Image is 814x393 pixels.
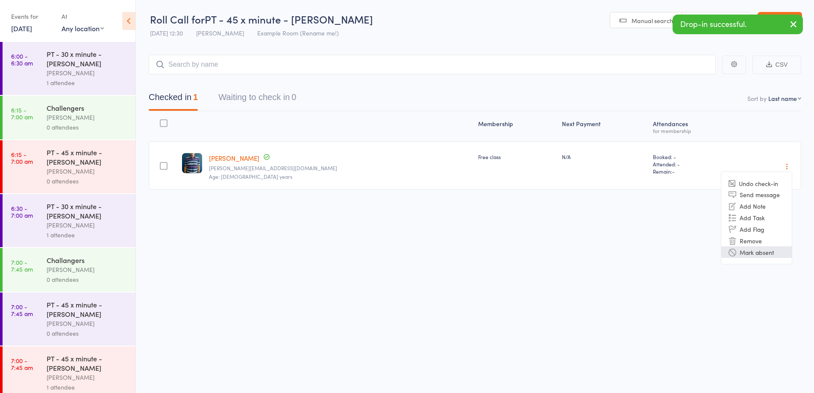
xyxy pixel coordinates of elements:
li: Mark absent [721,246,792,258]
div: PT - 45 x minute - [PERSON_NAME] [47,148,128,166]
li: Send message [721,189,792,200]
div: [PERSON_NAME] [47,68,128,78]
div: 0 attendees [47,176,128,186]
time: 6:15 - 7:00 am [11,151,33,165]
div: Challengers [47,103,128,112]
small: greg.c@venashell.com [209,165,471,171]
div: Events for [11,9,53,24]
div: [PERSON_NAME] [47,265,128,275]
span: - [672,168,675,175]
div: 1 attendee [47,230,128,240]
input: Search by name [149,55,716,74]
a: 6:15 -7:00 amPT - 45 x minute - [PERSON_NAME][PERSON_NAME]0 attendees [3,140,135,193]
span: Manual search [632,16,673,25]
a: Exit roll call [758,12,802,29]
li: Add Task [721,212,792,223]
span: Example Room (Rename me!) [257,29,339,37]
time: 7:00 - 7:45 am [11,259,33,272]
div: 0 [291,92,296,102]
a: [PERSON_NAME] [209,154,259,163]
span: Age: [DEMOGRAPHIC_DATA] years [209,173,292,180]
div: 0 attendees [47,122,128,132]
a: 6:00 -6:30 amPT - 30 x minute - [PERSON_NAME][PERSON_NAME]1 attendee [3,42,135,95]
li: Add Flag [721,223,792,235]
img: image1731630169.png [182,153,202,173]
div: 0 attendees [47,275,128,284]
div: PT - 45 x minute - [PERSON_NAME] [47,354,128,372]
time: 6:15 - 7:00 am [11,106,33,120]
div: [PERSON_NAME] [47,319,128,328]
span: Attended: - [653,160,735,168]
div: Last name [768,94,797,103]
span: Free class [478,153,501,160]
a: 6:15 -7:00 amChallengers[PERSON_NAME]0 attendees [3,96,135,139]
div: PT - 45 x minute - [PERSON_NAME] [47,300,128,319]
div: N/A [562,153,646,160]
div: [PERSON_NAME] [47,220,128,230]
div: Drop-in successful. [673,15,803,34]
div: At [62,9,104,24]
button: CSV [752,56,801,74]
li: Remove [721,235,792,246]
a: [DATE] [11,24,32,33]
div: Next Payment [558,115,649,138]
span: Roll Call for [150,12,205,26]
time: 7:00 - 7:45 am [11,357,33,371]
li: Add Note [721,200,792,212]
div: PT - 30 x minute - [PERSON_NAME] [47,49,128,68]
div: [PERSON_NAME] [47,372,128,382]
div: [PERSON_NAME] [47,166,128,176]
div: PT - 30 x minute - [PERSON_NAME] [47,201,128,220]
div: for membership [653,128,735,133]
span: Remain: [653,168,735,175]
div: 0 attendees [47,328,128,338]
button: Waiting to check in0 [218,88,296,111]
div: Challangers [47,255,128,265]
li: Undo check-in [721,178,792,189]
time: 7:00 - 7:45 am [11,303,33,317]
span: Booked: - [653,153,735,160]
span: [PERSON_NAME] [196,29,244,37]
div: 1 attendee [47,382,128,392]
div: [PERSON_NAME] [47,112,128,122]
a: 7:00 -7:45 amChallangers[PERSON_NAME]0 attendees [3,248,135,292]
a: 6:30 -7:00 amPT - 30 x minute - [PERSON_NAME][PERSON_NAME]1 attendee [3,194,135,247]
div: 1 [193,92,198,102]
div: Atten­dances [649,115,739,138]
time: 6:00 - 6:30 am [11,53,33,66]
span: PT - 45 x minute - [PERSON_NAME] [205,12,373,26]
div: Any location [62,24,104,33]
label: Sort by [747,94,767,103]
time: 6:30 - 7:00 am [11,205,33,219]
a: 7:00 -7:45 amPT - 45 x minute - [PERSON_NAME][PERSON_NAME]0 attendees [3,293,135,346]
span: [DATE] 12:30 [150,29,183,37]
div: 1 attendee [47,78,128,88]
button: Checked in1 [149,88,198,111]
div: Membership [475,115,558,138]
